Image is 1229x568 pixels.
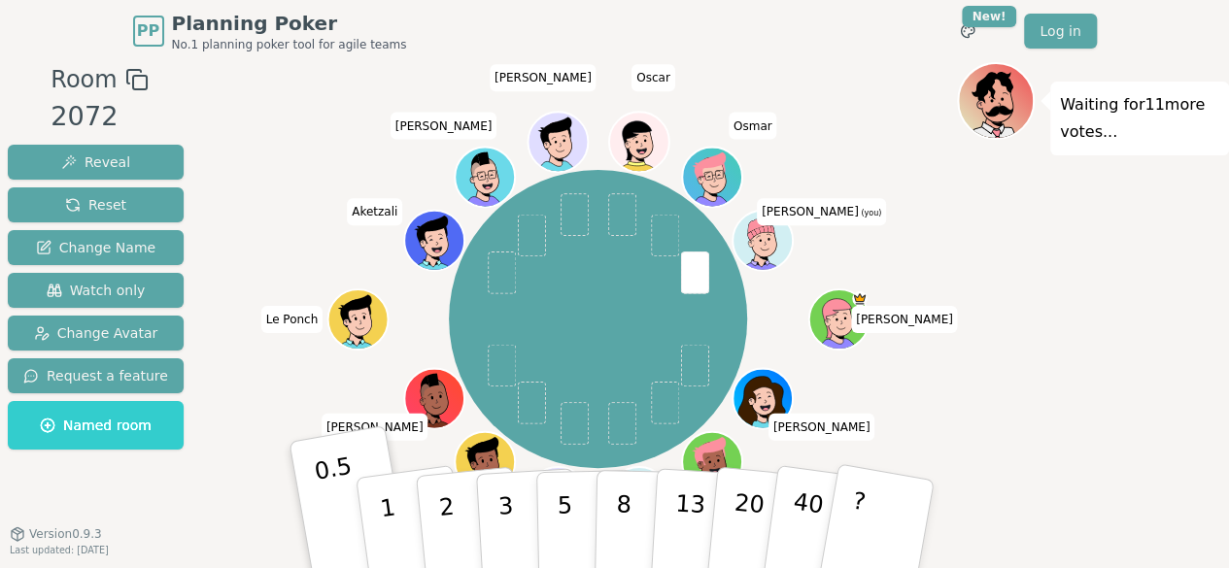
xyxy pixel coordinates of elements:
button: Change Name [8,230,184,265]
button: Watch only [8,273,184,308]
span: Click to change your name [729,112,777,139]
div: New! [962,6,1017,27]
span: PP [137,19,159,43]
button: Request a feature [8,358,184,393]
span: Request a feature [23,366,168,385]
p: 0.5 [312,452,366,562]
button: Version0.9.3 [10,526,102,542]
button: New! [950,14,985,49]
span: Planning Poker [172,10,407,37]
p: Waiting for 11 more votes... [1060,91,1219,146]
span: Click to change your name [632,64,675,91]
button: Change Avatar [8,316,184,351]
span: Click to change your name [757,198,886,225]
span: No.1 planning poker tool for agile teams [172,37,407,52]
span: Click to change your name [490,64,597,91]
button: Reveal [8,145,184,180]
button: Named room [8,401,184,450]
button: Click to change your avatar [734,212,791,268]
span: Watch only [47,281,146,300]
button: Reset [8,187,184,222]
span: Click to change your name [322,413,428,440]
span: Named room [40,416,152,435]
span: Reset [65,195,126,215]
div: 2072 [51,97,148,137]
span: Click to change your name [391,112,497,139]
a: PPPlanning PokerNo.1 planning poker tool for agile teams [133,10,407,52]
span: Miguel is the host [852,291,867,306]
span: Room [51,62,117,97]
span: Click to change your name [851,306,958,333]
span: Reveal [61,152,130,172]
span: Version 0.9.3 [29,526,102,542]
span: (you) [859,209,882,217]
a: Log in [1024,14,1096,49]
span: Click to change your name [261,306,324,333]
span: Change Name [36,238,155,257]
span: Click to change your name [768,413,875,440]
span: Click to change your name [347,198,402,225]
span: Change Avatar [34,323,158,343]
span: Last updated: [DATE] [10,545,109,555]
